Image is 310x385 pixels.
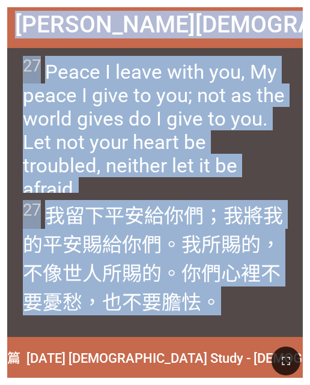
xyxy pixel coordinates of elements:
[23,233,281,314] wg1699: 的平安
[23,262,281,314] wg2889: 人所賜
[23,200,288,315] span: 我留下
[23,204,283,314] wg1515: 給
[23,291,221,314] wg3361: 要憂愁
[23,56,288,201] span: Peace I leave with you, My peace I give to you; not as the world gives do I give to you. Let not ...
[82,291,221,314] wg5015: ，也不
[23,262,281,314] wg3756: 世
[23,56,41,76] sup: 27
[142,291,221,314] wg3366: 要膽怯
[23,233,281,314] wg5213: 。我
[23,233,281,314] wg1515: 賜給
[23,262,281,314] wg3756: 像
[23,262,281,314] wg1325: 的。你們
[23,233,281,314] wg1325: 你們
[23,204,283,314] wg863: 平安
[23,233,281,314] wg1325: 的，不
[23,233,281,314] wg1473: 所賜
[23,200,41,220] sup: 27
[201,291,221,314] wg1168: 。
